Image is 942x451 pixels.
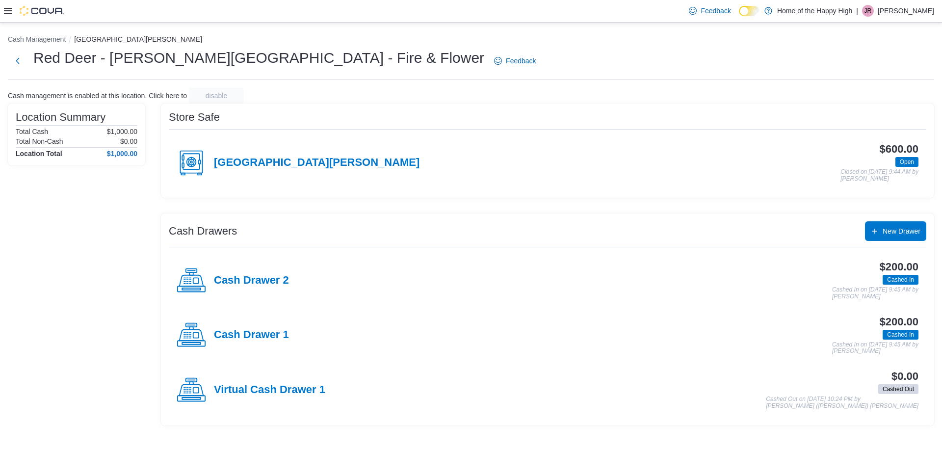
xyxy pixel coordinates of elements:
p: | [856,5,858,17]
h3: Store Safe [169,111,220,123]
h6: Total Cash [16,128,48,135]
button: disable [189,88,244,104]
p: Closed on [DATE] 9:44 AM by [PERSON_NAME] [840,169,918,182]
p: Cash management is enabled at this location. Click here to [8,92,187,100]
span: Cashed In [883,275,918,285]
h4: Virtual Cash Drawer 1 [214,384,325,397]
a: Feedback [685,1,734,21]
h4: Cash Drawer 2 [214,274,289,287]
h1: Red Deer - [PERSON_NAME][GEOGRAPHIC_DATA] - Fire & Flower [33,48,484,68]
h3: $0.00 [891,371,918,382]
p: $1,000.00 [107,128,137,135]
p: Cashed Out on [DATE] 10:24 PM by [PERSON_NAME] ([PERSON_NAME]) [PERSON_NAME] [766,396,918,409]
button: Next [8,51,27,71]
span: disable [206,91,227,101]
span: New Drawer [883,226,920,236]
button: New Drawer [865,221,926,241]
h3: Location Summary [16,111,105,123]
p: [PERSON_NAME] [878,5,934,17]
span: Cashed In [887,275,914,284]
span: Cashed In [887,330,914,339]
h6: Total Non-Cash [16,137,63,145]
span: Open [895,157,918,167]
button: Cash Management [8,35,66,43]
p: $0.00 [120,137,137,145]
h3: Cash Drawers [169,225,237,237]
div: Jeremy Russell [862,5,874,17]
span: JR [864,5,872,17]
h3: $200.00 [880,316,918,328]
span: Feedback [506,56,536,66]
h4: [GEOGRAPHIC_DATA][PERSON_NAME] [214,157,419,169]
h4: $1,000.00 [107,150,137,158]
p: Cashed In on [DATE] 9:45 AM by [PERSON_NAME] [832,287,918,300]
input: Dark Mode [739,6,759,16]
p: Cashed In on [DATE] 9:45 AM by [PERSON_NAME] [832,342,918,355]
span: Cashed In [883,330,918,340]
p: Home of the Happy High [777,5,852,17]
span: Cashed Out [883,385,914,394]
span: Open [900,158,914,166]
img: Cova [20,6,64,16]
nav: An example of EuiBreadcrumbs [8,34,934,46]
h3: $200.00 [880,261,918,273]
span: Feedback [701,6,731,16]
button: [GEOGRAPHIC_DATA][PERSON_NAME] [74,35,202,43]
span: Cashed Out [878,384,918,394]
h3: $600.00 [880,143,918,155]
a: Feedback [490,51,540,71]
h4: Cash Drawer 1 [214,329,289,342]
h4: Location Total [16,150,62,158]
